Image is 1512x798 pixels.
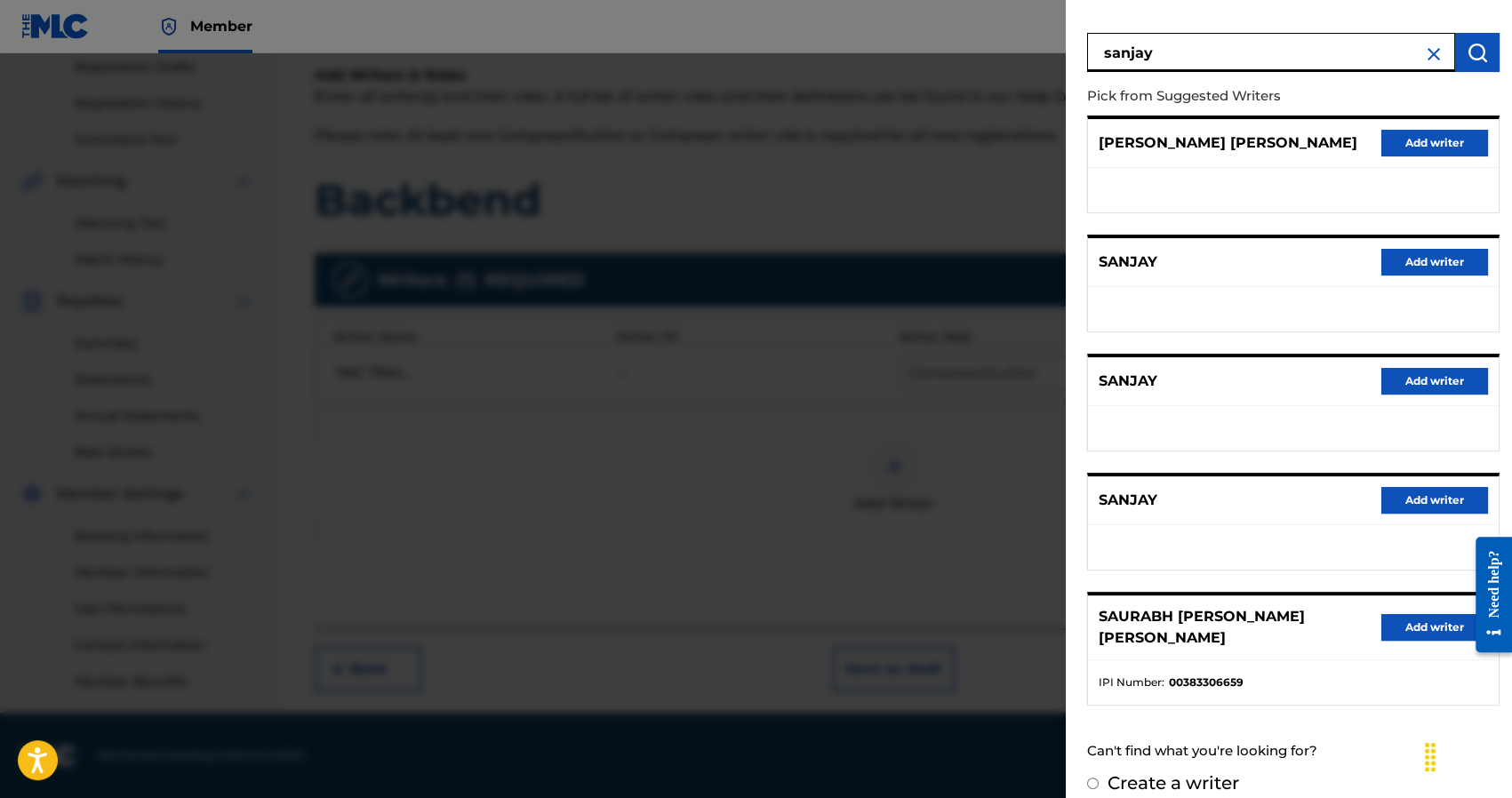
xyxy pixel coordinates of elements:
img: MLC Logo [21,13,90,39]
span: Member [190,16,252,36]
strong: 00383306659 [1169,674,1244,690]
img: Top Rightsholder [158,16,180,37]
button: Add writer [1381,487,1488,514]
iframe: Chat Widget [1423,713,1512,798]
button: Add writer [1381,614,1488,641]
p: SANJAY [1099,490,1157,511]
div: Can't find what you're looking for? [1087,732,1500,770]
img: close [1423,44,1444,65]
iframe: Resource Center [1462,523,1512,666]
button: Add writer [1381,368,1488,395]
button: Add writer [1381,130,1488,156]
p: SANJAY [1099,371,1157,392]
div: Drag [1416,730,1444,784]
span: IPI Number : [1099,674,1164,690]
p: SAURABH [PERSON_NAME] [PERSON_NAME] [1099,606,1381,649]
p: SANJAY [1099,251,1157,273]
p: [PERSON_NAME] [PERSON_NAME] [1099,132,1357,154]
p: Pick from Suggested Writers [1087,77,1398,116]
label: Create a writer [1108,772,1239,794]
button: Add writer [1381,249,1488,275]
img: Search Works [1467,42,1488,63]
